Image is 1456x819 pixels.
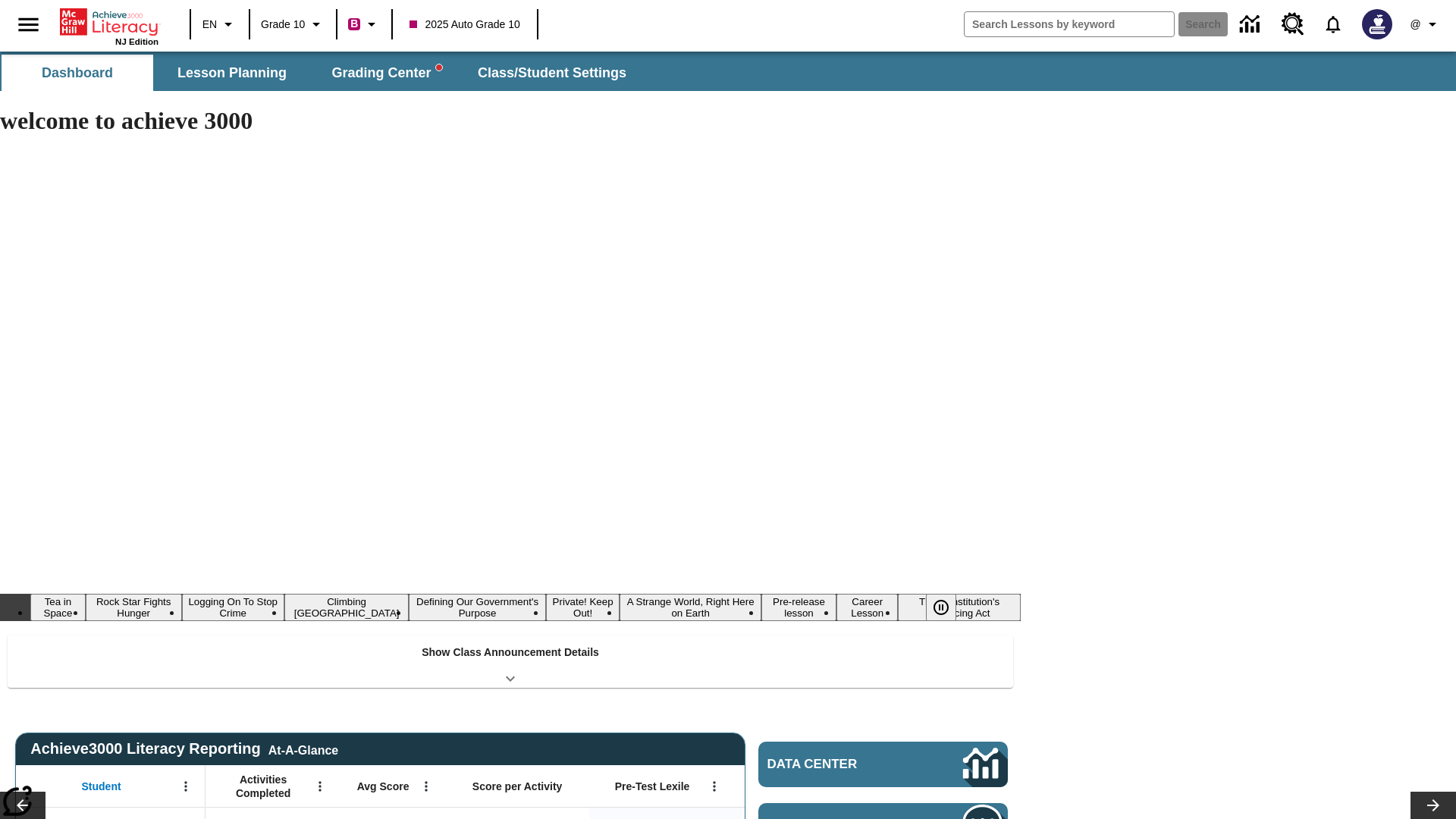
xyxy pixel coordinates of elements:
button: Language: EN, Select a language [196,11,244,38]
button: Open side menu [6,2,51,47]
button: Slide 10 The Constitution's Balancing Act [898,594,1021,621]
span: Dashboard [42,64,113,82]
span: Score per Activity [472,780,563,793]
a: Home [60,7,158,37]
button: Profile/Settings [1401,11,1450,38]
span: Activities Completed [213,773,313,800]
span: Avg Score [357,780,409,793]
div: Pause [926,594,971,621]
button: Slide 1 Tea in Space [30,594,86,621]
button: Open Menu [174,775,197,798]
button: Open Menu [703,775,726,798]
input: search field [965,12,1174,36]
span: Lesson Planning [177,64,287,82]
button: Slide 8 Pre-release lesson [761,594,836,621]
button: Slide 2 Rock Star Fights Hunger [86,594,182,621]
button: Grade: Grade 10, Select a grade [255,11,331,38]
p: Show Class Announcement Details [422,645,599,661]
button: Open Menu [415,775,438,798]
button: Lesson Planning [156,55,308,91]
button: Select a new avatar [1353,5,1401,44]
span: NJ Edition [115,37,158,46]
a: Data Center [758,742,1008,787]
button: Pause [926,594,956,621]
span: EN [202,17,217,33]
button: Open Menu [309,775,331,798]
button: Boost Class color is violet red. Change class color [342,11,387,38]
button: Slide 5 Defining Our Government's Purpose [409,594,545,621]
span: Grade 10 [261,17,305,33]
span: 2025 Auto Grade 10 [409,17,519,33]
img: Avatar [1362,9,1392,39]
span: Pre-Test Lexile [615,780,690,793]
button: Grading Center [311,55,463,91]
span: Grading Center [331,64,441,82]
span: Achieve3000 Literacy Reporting [30,740,338,758]
div: Show Class Announcement Details [8,635,1013,688]
div: Home [60,5,158,46]
span: Data Center [767,757,911,772]
a: Resource Center, Will open in new tab [1272,4,1313,45]
button: Lesson carousel, Next [1410,792,1456,819]
a: Notifications [1313,5,1353,44]
svg: writing assistant alert [436,64,442,71]
span: Student [82,780,121,793]
button: Slide 6 Private! Keep Out! [546,594,620,621]
button: Dashboard [2,55,153,91]
button: Slide 7 A Strange World, Right Here on Earth [620,594,761,621]
button: Slide 4 Climbing Mount Tai [284,594,409,621]
button: Slide 3 Logging On To Stop Crime [182,594,284,621]
span: @ [1410,17,1420,33]
button: Slide 9 Career Lesson [836,594,898,621]
button: Class/Student Settings [466,55,639,91]
span: B [350,14,358,33]
div: At-A-Glance [268,741,338,758]
a: Data Center [1231,4,1272,45]
span: Class/Student Settings [478,64,626,82]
